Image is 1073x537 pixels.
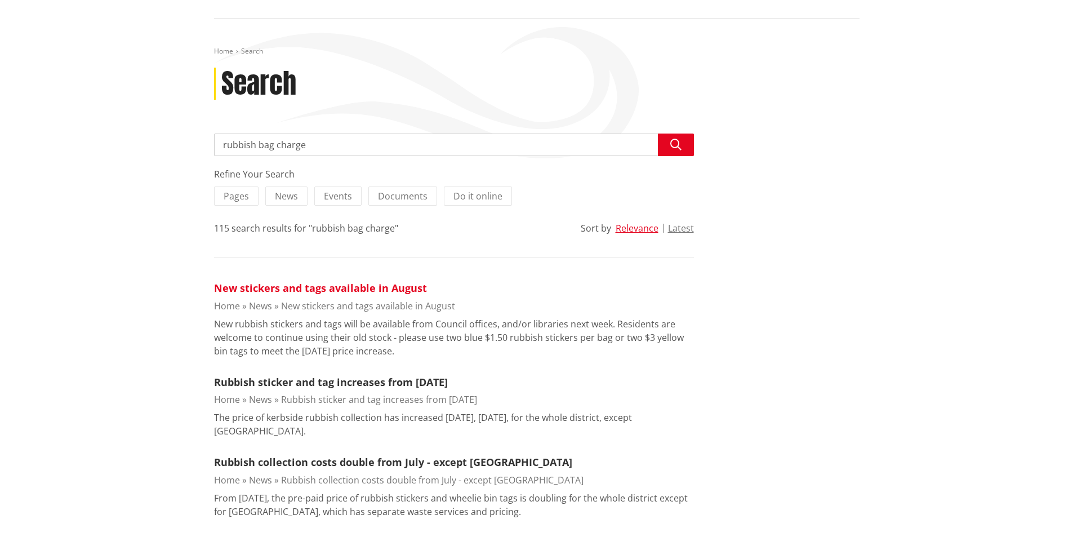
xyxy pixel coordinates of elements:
a: Rubbish sticker and tag increases from [DATE] [281,393,477,406]
a: Home [214,46,233,56]
a: Rubbish collection costs double from July - except [GEOGRAPHIC_DATA] [281,474,584,486]
a: News [249,393,272,406]
a: New stickers and tags available in August [281,300,455,312]
input: Search input [214,134,694,156]
div: Refine Your Search [214,167,694,181]
a: Rubbish collection costs double from July - except [GEOGRAPHIC_DATA] [214,455,572,469]
p: New rubbish stickers and tags will be available from Council offices, and/or libraries next week.... [214,317,694,358]
a: Rubbish sticker and tag increases from [DATE] [214,375,448,389]
a: Home [214,300,240,312]
span: Do it online [453,190,502,202]
div: Sort by [581,221,611,235]
nav: breadcrumb [214,47,860,56]
span: Events [324,190,352,202]
span: News [275,190,298,202]
iframe: Messenger Launcher [1021,490,1062,530]
span: Search [241,46,263,56]
h1: Search [221,68,296,100]
p: From [DATE], the pre-paid price of rubbish stickers and wheelie bin tags is doubling for the whol... [214,491,694,518]
div: 115 search results for "rubbish bag charge" [214,221,398,235]
p: The price of kerbside rubbish collection has increased [DATE], [DATE], for the whole district, ex... [214,411,694,438]
span: Pages [224,190,249,202]
button: Relevance [616,223,658,233]
a: Home [214,474,240,486]
a: News [249,474,272,486]
a: News [249,300,272,312]
span: Documents [378,190,428,202]
button: Latest [668,223,694,233]
a: New stickers and tags available in August [214,281,427,295]
a: Home [214,393,240,406]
